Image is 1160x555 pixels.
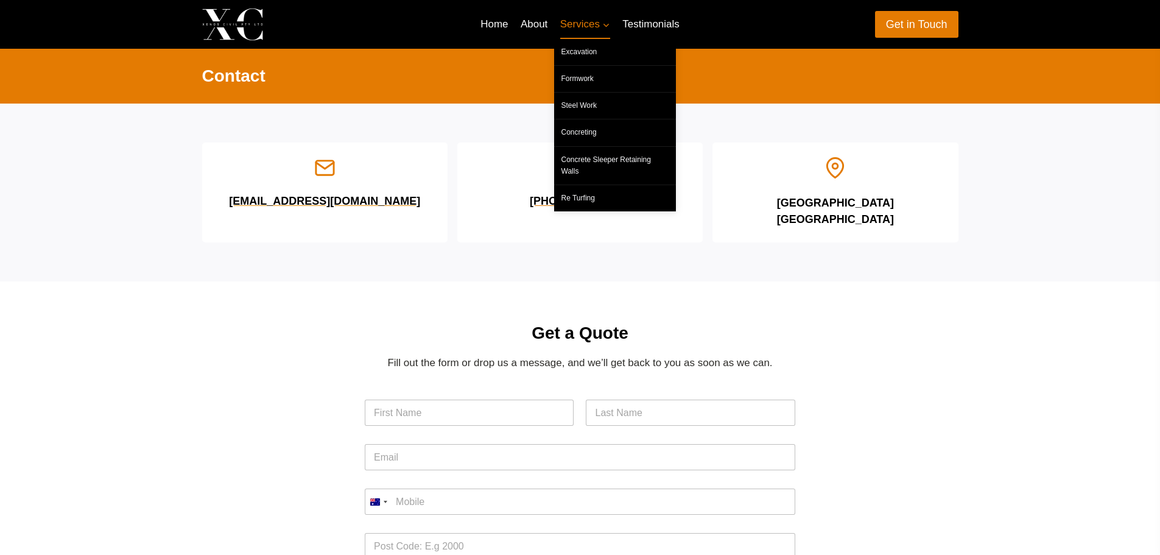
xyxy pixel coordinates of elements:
[202,8,263,40] img: Xenos Civil
[365,489,392,515] button: Selected country
[554,66,676,92] a: Formwork
[472,179,688,210] a: [PHONE_NUMBER]
[554,147,676,185] a: Concrete Sleeper Retaining Walls
[202,63,958,89] h2: Contact
[365,320,795,346] h2: Get a Quote
[273,15,359,34] p: Xenos Civil
[554,93,676,119] a: Steel Work
[727,195,943,228] h6: [GEOGRAPHIC_DATA] [GEOGRAPHIC_DATA]
[616,10,686,39] a: Testimonials
[554,39,676,65] a: Excavation
[875,11,958,37] a: Get in Touch
[474,10,515,39] a: Home
[202,8,359,40] a: Xenos Civil
[586,400,795,426] input: Last Name
[365,400,574,426] input: First Name
[554,119,676,146] a: Concreting
[554,10,617,39] button: Child menu of Services
[474,10,686,39] nav: Primary Navigation
[554,185,676,211] a: Re Turfing
[217,179,433,210] a: [EMAIL_ADDRESS][DOMAIN_NAME]
[365,444,795,470] input: Email
[365,489,795,515] input: Mobile
[515,10,554,39] a: About
[365,355,795,371] p: Fill out the form or drop us a message, and we’ll get back to you as soon as we can.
